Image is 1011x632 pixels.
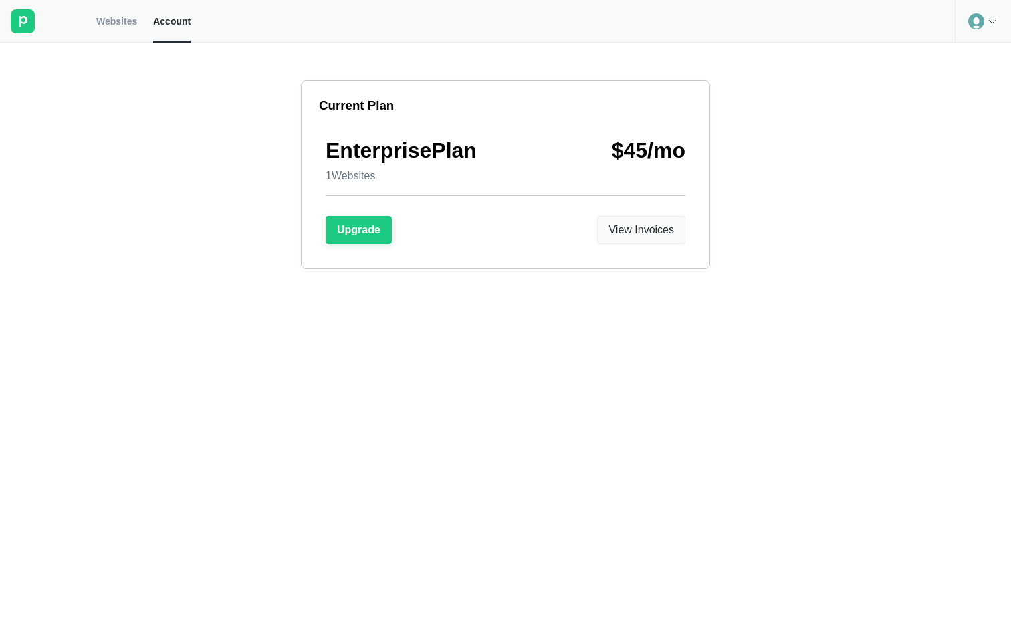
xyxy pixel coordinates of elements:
h3: Current Plan [319,98,394,113]
span: Account [153,15,191,27]
span: Websites [96,15,137,27]
p: 1 Websites [326,170,477,182]
div: Upgrade [337,224,380,236]
h1: $ 45 /mo [612,138,685,163]
button: View Invoices [597,216,685,244]
button: Upgrade [326,216,392,244]
h1: Enterprise Plan [326,138,477,163]
div: View Invoices [608,224,674,236]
